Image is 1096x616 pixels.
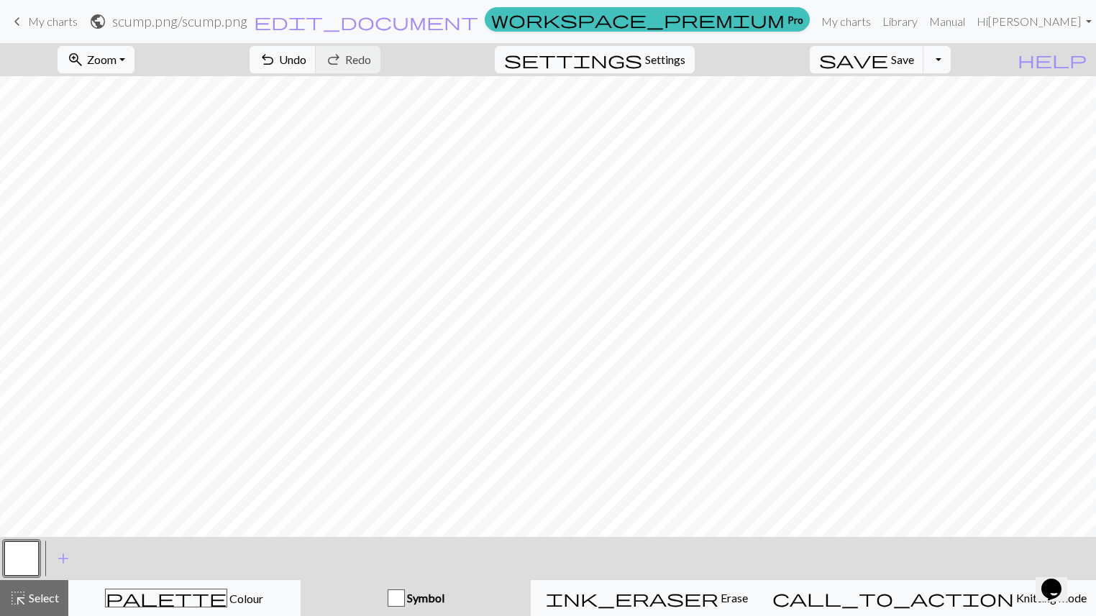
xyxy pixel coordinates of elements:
[68,580,301,616] button: Colour
[405,591,444,604] span: Symbol
[227,592,263,605] span: Colour
[259,50,276,70] span: undo
[504,51,642,68] i: Settings
[1014,591,1087,604] span: Knitting mode
[250,46,316,73] button: Undo
[301,580,531,616] button: Symbol
[1036,558,1082,602] iframe: chat widget
[254,12,478,32] span: edit_document
[546,588,718,608] span: ink_eraser
[645,51,685,68] span: Settings
[504,50,642,70] span: settings
[1018,50,1087,70] span: help
[718,591,748,604] span: Erase
[27,591,59,604] span: Select
[9,12,26,32] span: keyboard_arrow_left
[87,52,117,66] span: Zoom
[9,9,78,34] a: My charts
[9,588,27,608] span: highlight_alt
[491,9,785,29] span: workspace_premium
[877,7,923,36] a: Library
[112,13,247,29] h2: scump.png / scump.png
[485,7,810,32] a: Pro
[58,46,134,73] button: Zoom
[106,588,227,608] span: palette
[816,7,877,36] a: My charts
[810,46,924,73] button: Save
[819,50,888,70] span: save
[89,12,106,32] span: public
[763,580,1096,616] button: Knitting mode
[55,548,72,569] span: add
[67,50,84,70] span: zoom_in
[923,7,971,36] a: Manual
[279,52,306,66] span: Undo
[531,580,763,616] button: Erase
[495,46,695,73] button: SettingsSettings
[772,588,1014,608] span: call_to_action
[891,52,914,66] span: Save
[28,14,78,28] span: My charts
